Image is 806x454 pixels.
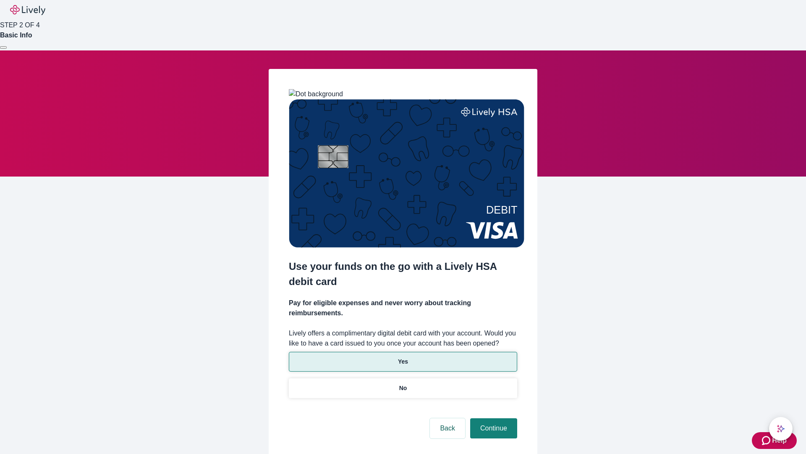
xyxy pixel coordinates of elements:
[762,436,772,446] svg: Zendesk support icon
[769,417,793,441] button: chat
[399,384,407,393] p: No
[289,89,343,99] img: Dot background
[777,425,785,433] svg: Lively AI Assistant
[289,259,517,289] h2: Use your funds on the go with a Lively HSA debit card
[470,418,517,438] button: Continue
[772,436,787,446] span: Help
[289,328,517,348] label: Lively offers a complimentary digital debit card with your account. Would you like to have a card...
[430,418,465,438] button: Back
[10,5,45,15] img: Lively
[289,298,517,318] h4: Pay for eligible expenses and never worry about tracking reimbursements.
[752,432,797,449] button: Zendesk support iconHelp
[289,99,524,248] img: Debit card
[398,357,408,366] p: Yes
[289,378,517,398] button: No
[289,352,517,372] button: Yes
